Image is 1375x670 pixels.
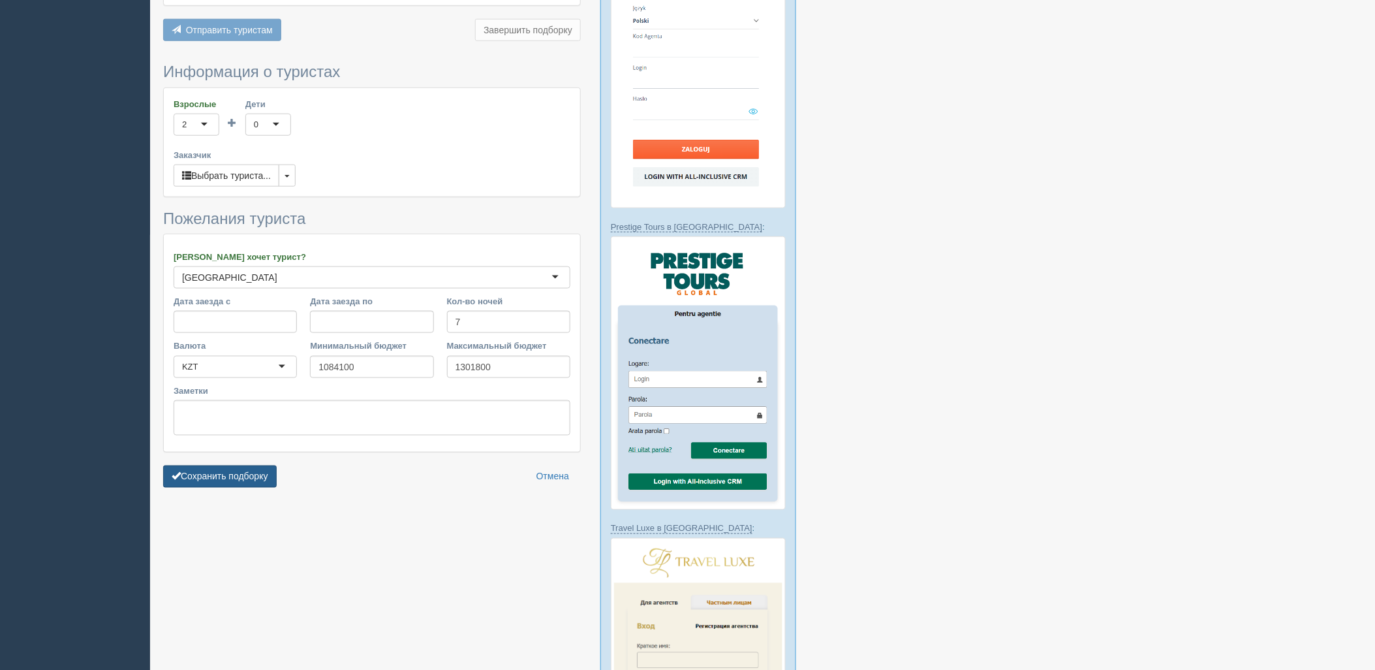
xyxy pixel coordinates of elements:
[163,466,277,488] button: Сохранить подборку
[163,19,281,41] button: Отправить туристам
[174,295,297,308] label: Дата заезда с
[611,236,786,509] img: prestige-tours-login-via-crm-for-travel-agents.png
[475,19,581,41] button: Завершить подборку
[447,311,570,333] input: 7-10 или 7,10,14
[611,522,786,535] p: :
[174,149,570,161] label: Заказчик
[245,98,291,110] label: Дети
[186,25,273,35] span: Отправить туристам
[163,210,305,227] span: Пожелания туриста
[174,98,219,110] label: Взрослые
[182,118,187,131] div: 2
[528,466,578,488] a: Отмена
[182,360,198,374] div: KZT
[310,295,433,308] label: Дата заезда по
[182,271,277,284] div: [GEOGRAPHIC_DATA]
[163,63,581,80] h3: Информация о туристах
[254,118,258,131] div: 0
[447,295,570,308] label: Кол-во ночей
[174,251,570,263] label: [PERSON_NAME] хочет турист?
[174,340,297,352] label: Валюта
[611,221,786,233] p: :
[310,340,433,352] label: Минимальный бюджет
[174,385,570,397] label: Заметки
[447,340,570,352] label: Максимальный бюджет
[174,165,279,187] button: Выбрать туриста...
[611,524,752,534] a: Travel Luxe в [GEOGRAPHIC_DATA]
[611,222,762,232] a: Prestige Tours в [GEOGRAPHIC_DATA]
